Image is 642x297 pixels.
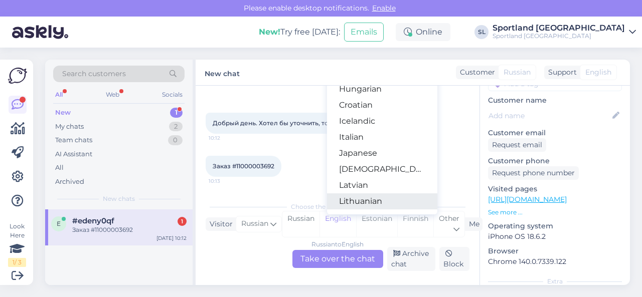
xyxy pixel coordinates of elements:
div: New [55,108,71,118]
span: New chats [103,194,135,203]
div: Request phone number [488,166,579,180]
p: Customer name [488,95,622,106]
span: Russian [241,218,268,229]
p: See more ... [488,208,622,217]
div: All [55,163,64,173]
p: Customer phone [488,156,622,166]
div: Заказ #11000003692 [72,225,187,234]
div: Support [544,67,577,78]
input: Add name [489,110,610,121]
p: Operating system [488,221,622,231]
div: Extra [488,277,622,286]
div: Request email [488,138,546,152]
b: New! [259,27,280,37]
span: e [57,220,61,227]
div: Sportland [GEOGRAPHIC_DATA] [493,32,625,40]
img: Askly Logo [8,68,27,84]
span: Заказ #11000003692 [213,162,274,170]
a: Japanese [327,145,437,161]
a: Sportland [GEOGRAPHIC_DATA]Sportland [GEOGRAPHIC_DATA] [493,24,636,40]
p: Chrome 140.0.7339.122 [488,256,622,267]
div: Socials [160,88,185,101]
a: Norwegian Bokmål [327,209,437,225]
div: Me [465,219,479,229]
a: Croatian [327,97,437,113]
div: SL [474,25,489,39]
div: Russian to English [311,240,364,249]
div: Look Here [8,222,26,267]
a: Italian [327,129,437,145]
div: Archive chat [387,247,436,271]
div: All [53,88,65,101]
div: [DATE] 10:12 [156,234,187,242]
div: Choose the language and reply [206,202,469,211]
div: Block [439,247,469,271]
div: Finnish [397,211,433,237]
div: Team chats [55,135,92,145]
div: AI Assistant [55,149,92,159]
p: iPhone OS 18.6.2 [488,231,622,242]
span: Enable [369,4,399,13]
span: Russian [504,67,531,78]
div: 1 [178,217,187,226]
a: Hungarian [327,81,437,97]
a: Latvian [327,177,437,193]
div: Try free [DATE]: [259,26,340,38]
div: Visitor [206,219,233,229]
div: Online [396,23,450,41]
span: 10:12 [209,134,246,142]
div: English [319,211,356,237]
div: Web [104,88,121,101]
label: New chat [205,66,240,79]
span: Добрый день. Хотел бы уточнить, точный статус заказа [213,119,389,127]
div: Estonian [356,211,397,237]
div: Take over the chat [292,250,383,268]
span: #edeny0qf [72,216,114,225]
p: Customer email [488,128,622,138]
button: Emails [344,23,384,42]
div: 2 [169,122,183,132]
div: Customer [456,67,495,78]
div: 0 [168,135,183,145]
div: Sportland [GEOGRAPHIC_DATA] [493,24,625,32]
p: Visited pages [488,184,622,194]
div: My chats [55,122,84,132]
a: [DEMOGRAPHIC_DATA] [327,161,437,177]
a: [URL][DOMAIN_NAME] [488,195,567,204]
div: Archived [55,177,84,187]
a: Icelandic [327,113,437,129]
span: English [585,67,611,78]
div: Russian [282,211,319,237]
span: Search customers [62,69,126,79]
span: 10:13 [209,177,246,185]
p: Browser [488,246,622,256]
span: Other [439,214,459,223]
div: 1 / 3 [8,258,26,267]
a: Lithuanian [327,193,437,209]
div: 1 [170,108,183,118]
